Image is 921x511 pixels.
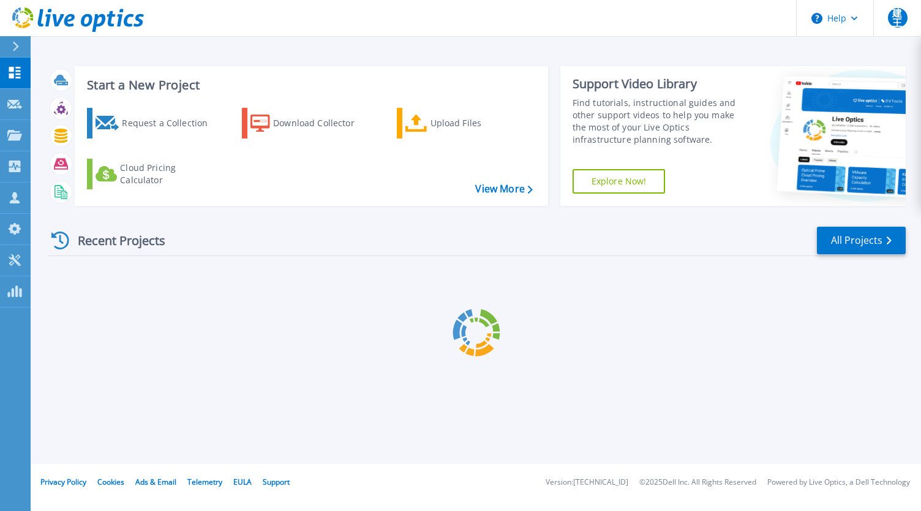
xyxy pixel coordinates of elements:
[187,477,222,487] a: Telemetry
[430,111,528,135] div: Upload Files
[888,8,908,28] span: 建王
[573,97,746,146] div: Find tutorials, instructional guides and other support videos to help you make the most of your L...
[242,108,378,138] a: Download Collector
[263,477,290,487] a: Support
[546,479,628,486] li: Version: [TECHNICAL_ID]
[47,225,182,255] div: Recent Projects
[573,169,666,194] a: Explore Now!
[639,479,756,486] li: © 2025 Dell Inc. All Rights Reserved
[40,477,86,487] a: Privacy Policy
[120,162,218,186] div: Cloud Pricing Calculator
[87,78,532,92] h3: Start a New Project
[573,76,746,92] div: Support Video Library
[273,111,371,135] div: Download Collector
[122,111,220,135] div: Request a Collection
[475,183,532,195] a: View More
[97,477,124,487] a: Cookies
[767,479,910,486] li: Powered by Live Optics, a Dell Technology
[87,108,224,138] a: Request a Collection
[233,477,252,487] a: EULA
[135,477,176,487] a: Ads & Email
[397,108,533,138] a: Upload Files
[87,159,224,189] a: Cloud Pricing Calculator
[817,227,906,254] a: All Projects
